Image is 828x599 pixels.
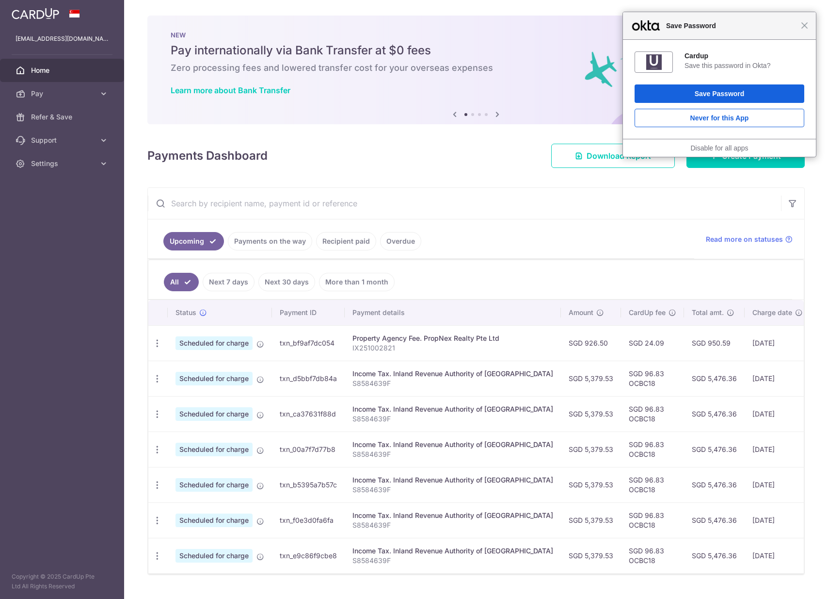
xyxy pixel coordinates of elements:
a: Recipient paid [316,232,376,250]
a: Next 7 days [203,273,255,291]
p: IX251002821 [352,343,553,353]
h5: Pay internationally via Bank Transfer at $0 fees [171,43,781,58]
td: [DATE] [745,467,811,502]
input: Search by recipient name, payment id or reference [148,188,781,219]
a: Read more on statuses [706,234,793,244]
td: [DATE] [745,396,811,432]
a: Next 30 days [258,273,315,291]
img: FHwVpgAAAAZJREFUAwDMxx+QI0wnzwAAAABJRU5ErkJggg== [646,54,662,70]
span: Scheduled for charge [175,443,253,456]
img: CardUp [12,8,59,19]
td: SGD 5,379.53 [561,432,621,467]
td: SGD 5,379.53 [561,396,621,432]
td: SGD 5,379.53 [561,502,621,538]
p: S8584639F [352,414,553,424]
button: Never for this App [635,109,804,127]
span: CardUp fee [629,308,666,317]
td: SGD 926.50 [561,325,621,361]
span: Read more on statuses [706,234,783,244]
td: txn_e9c86f9cbe8 [272,538,345,573]
span: Scheduled for charge [175,478,253,492]
span: Total amt. [692,308,724,317]
td: SGD 5,476.36 [684,396,745,432]
td: SGD 96.83 OCBC18 [621,538,684,573]
span: Download Report [587,150,651,162]
td: txn_d5bbf7db84a [272,361,345,396]
th: Payment details [345,300,561,325]
span: Refer & Save [31,112,95,122]
td: SGD 24.09 [621,325,684,361]
span: Pay [31,89,95,99]
span: Settings [31,159,95,168]
td: txn_00a7f7d77b8 [272,432,345,467]
span: Status [175,308,196,317]
div: Income Tax. Inland Revenue Authority of [GEOGRAPHIC_DATA] [352,404,553,414]
div: Income Tax. Inland Revenue Authority of [GEOGRAPHIC_DATA] [352,546,553,556]
a: Payments on the way [228,232,312,250]
a: Upcoming [163,232,224,250]
td: SGD 5,379.53 [561,361,621,396]
h6: Zero processing fees and lowered transfer cost for your overseas expenses [171,62,781,74]
div: Save this password in Okta? [685,61,804,70]
td: txn_b5395a7b57c [272,467,345,502]
span: Close [801,22,808,29]
span: Save Password [661,20,801,32]
p: S8584639F [352,379,553,388]
td: SGD 96.83 OCBC18 [621,502,684,538]
td: SGD 96.83 OCBC18 [621,467,684,502]
span: Scheduled for charge [175,372,253,385]
td: SGD 5,379.53 [561,538,621,573]
a: More than 1 month [319,273,395,291]
div: Income Tax. Inland Revenue Authority of [GEOGRAPHIC_DATA] [352,475,553,485]
span: Scheduled for charge [175,336,253,350]
span: Scheduled for charge [175,549,253,563]
div: Property Agency Fee. PropNex Realty Pte Ltd [352,333,553,343]
th: Payment ID [272,300,345,325]
a: Learn more about Bank Transfer [171,85,290,95]
h4: Payments Dashboard [147,147,268,165]
td: SGD 5,476.36 [684,467,745,502]
td: SGD 96.83 OCBC18 [621,432,684,467]
a: Overdue [380,232,421,250]
p: S8584639F [352,556,553,566]
p: S8584639F [352,485,553,495]
a: Disable for all apps [690,144,748,152]
td: txn_bf9af7dc054 [272,325,345,361]
span: Help [22,7,42,16]
td: SGD 96.83 OCBC18 [621,361,684,396]
span: Support [31,135,95,145]
span: Charge date [752,308,792,317]
td: [DATE] [745,502,811,538]
td: SGD 5,476.36 [684,502,745,538]
div: Income Tax. Inland Revenue Authority of [GEOGRAPHIC_DATA] [352,511,553,520]
td: [DATE] [745,432,811,467]
p: S8584639F [352,520,553,530]
span: Scheduled for charge [175,407,253,421]
button: Save Password [635,84,804,103]
td: txn_f0e3d0fa6fa [272,502,345,538]
img: Bank transfer banner [147,16,805,124]
td: txn_ca37631f88d [272,396,345,432]
div: Income Tax. Inland Revenue Authority of [GEOGRAPHIC_DATA] [352,369,553,379]
td: [DATE] [745,325,811,361]
p: NEW [171,31,781,39]
td: SGD 5,476.36 [684,361,745,396]
td: [DATE] [745,361,811,396]
td: [DATE] [745,538,811,573]
a: Download Report [551,144,675,168]
td: SGD 96.83 OCBC18 [621,396,684,432]
p: S8584639F [352,449,553,459]
span: Home [31,66,95,75]
div: Income Tax. Inland Revenue Authority of [GEOGRAPHIC_DATA] [352,440,553,449]
a: All [164,273,199,291]
span: Scheduled for charge [175,514,253,527]
td: SGD 5,476.36 [684,538,745,573]
td: SGD 5,476.36 [684,432,745,467]
p: [EMAIL_ADDRESS][DOMAIN_NAME] [16,34,109,44]
td: SGD 950.59 [684,325,745,361]
span: Amount [569,308,593,317]
div: Cardup [685,51,804,60]
td: SGD 5,379.53 [561,467,621,502]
